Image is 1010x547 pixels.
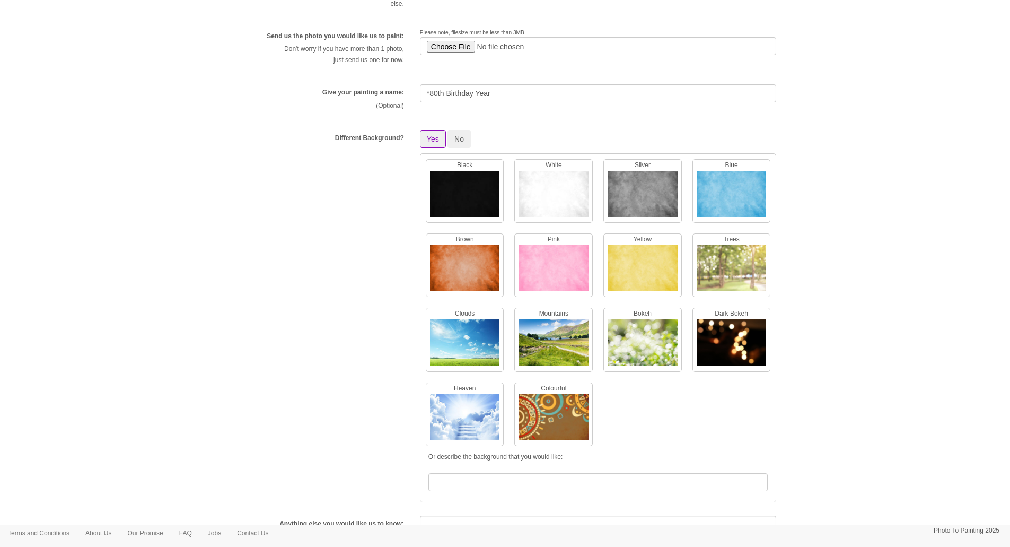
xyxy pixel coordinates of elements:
[234,100,404,111] p: (Optional)
[519,171,589,222] img: White
[420,30,524,36] span: Please note, filesize must be less than 3MB
[447,130,471,148] button: No
[430,171,499,222] img: Black
[608,319,677,371] img: Bokeh
[604,234,681,245] p: Yellow
[515,308,592,319] p: Mountains
[420,130,446,148] button: Yes
[608,245,677,297] img: Yellow
[697,245,766,297] img: Trees
[229,525,276,541] a: Contact Us
[697,319,766,371] img: Dark Bokeh
[426,160,504,171] p: Black
[322,88,404,97] label: Give your painting a name:
[693,234,770,245] p: Trees
[519,245,589,297] img: Pink
[171,525,200,541] a: FAQ
[693,308,770,319] p: Dark Bokeh
[426,234,504,245] p: Brown
[430,394,499,446] img: Heaven
[119,525,171,541] a: Our Promise
[515,383,592,394] p: Colourful
[604,308,681,319] p: Bokeh
[934,525,999,536] p: Photo To Painting 2025
[426,308,504,319] p: Clouds
[604,160,681,171] p: Silver
[200,525,229,541] a: Jobs
[697,171,766,222] img: Blue
[519,394,589,446] img: Colourful
[279,519,404,528] label: Anything else you would like us to know:
[430,319,499,371] img: Clouds
[519,319,589,371] img: Mountains
[77,525,119,541] a: About Us
[267,32,404,41] label: Send us the photo you would like us to paint:
[608,171,677,222] img: Silver
[234,44,404,66] p: Don't worry if you have more than 1 photo, just send us one for now.
[693,160,770,171] p: Blue
[335,134,404,143] label: Different Background?
[426,383,504,394] p: Heaven
[515,234,592,245] p: Pink
[430,245,499,297] img: Brown
[428,452,768,463] p: Or describe the background that you would like:
[515,160,592,171] p: White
